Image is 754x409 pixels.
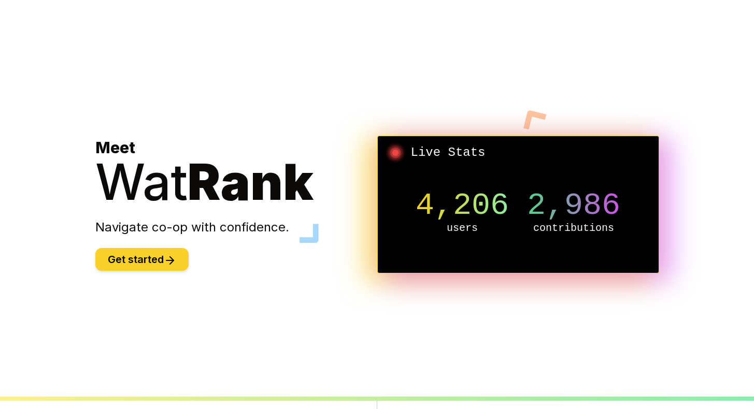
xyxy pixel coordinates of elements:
[518,190,630,221] p: 2,986
[95,152,188,212] span: Wat
[95,138,377,207] h1: Meet
[188,152,314,212] span: Rank
[518,221,630,236] p: contributions
[386,144,650,161] h2: Live Stats
[407,221,518,236] p: users
[95,248,189,271] button: Get started
[95,255,189,265] a: Get started
[407,190,518,221] p: 4,206
[95,219,377,236] p: Navigate co-op with confidence.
